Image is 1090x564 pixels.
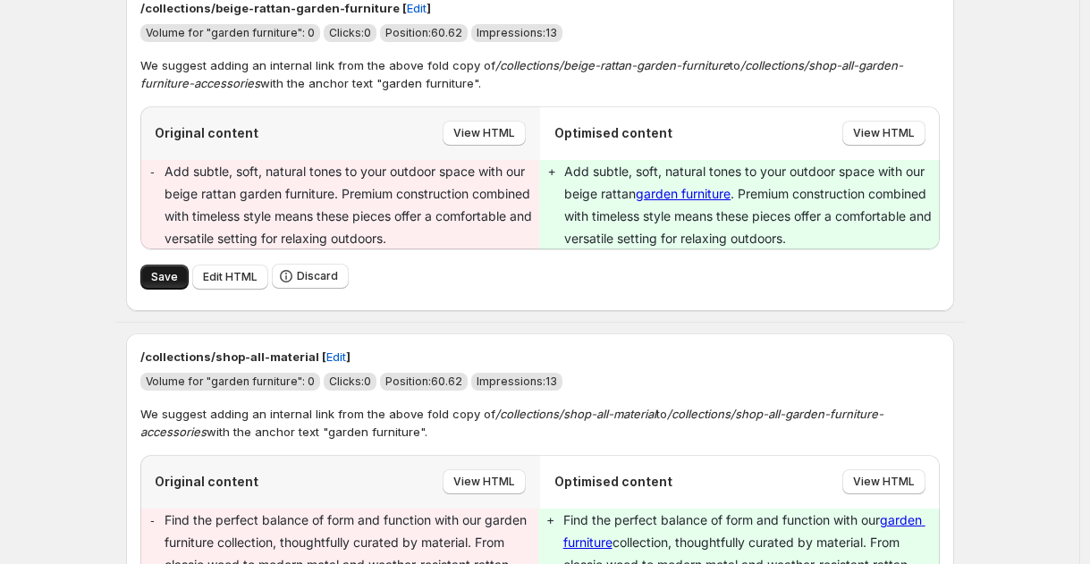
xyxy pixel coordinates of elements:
[477,26,557,39] span: Impressions: 13
[443,469,526,494] button: View HTML
[203,270,258,284] span: Edit HTML
[554,473,672,491] p: Optimised content
[453,126,515,140] span: View HTML
[326,348,346,366] span: Edit
[140,56,940,92] p: We suggest adding an internal link from the above fold copy of to with the anchor text "garden fu...
[495,58,730,72] em: /collections/beige-rattan-garden-furniture
[443,121,526,146] button: View HTML
[155,473,258,491] p: Original content
[151,270,178,284] span: Save
[842,121,925,146] button: View HTML
[853,475,915,489] span: View HTML
[192,265,268,290] button: Edit HTML
[155,124,258,142] p: Original content
[842,469,925,494] button: View HTML
[146,375,315,388] span: Volume for "garden furniture": 0
[140,265,189,290] button: Save
[636,186,731,201] a: garden furniture
[329,375,371,388] span: Clicks: 0
[146,26,315,39] span: Volume for "garden furniture": 0
[547,509,554,532] pre: +
[554,124,672,142] p: Optimised content
[165,160,539,249] p: Add subtle, soft, natural tones to your outdoor space with our beige rattan garden furniture. Pre...
[149,161,156,183] pre: -
[140,407,883,439] em: /collections/shop-all-garden-furniture-accessories
[297,269,338,283] span: Discard
[272,264,349,289] button: Discard
[140,58,903,90] em: /collections/shop-all-garden-furniture-accessories
[495,407,656,421] em: /collections/shop-all-material
[149,509,156,532] pre: -
[385,26,462,39] span: Position: 60.62
[853,126,915,140] span: View HTML
[140,405,940,441] p: We suggest adding an internal link from the above fold copy of to with the anchor text "garden fu...
[316,342,357,371] button: Edit
[564,160,939,249] p: Add subtle, soft, natural tones to your outdoor space with our beige rattan . Premium constructio...
[453,475,515,489] span: View HTML
[385,375,462,388] span: Position: 60.62
[329,26,371,39] span: Clicks: 0
[477,375,557,388] span: Impressions: 13
[548,161,555,183] pre: +
[140,348,940,366] p: /collections/shop-all-material [ ]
